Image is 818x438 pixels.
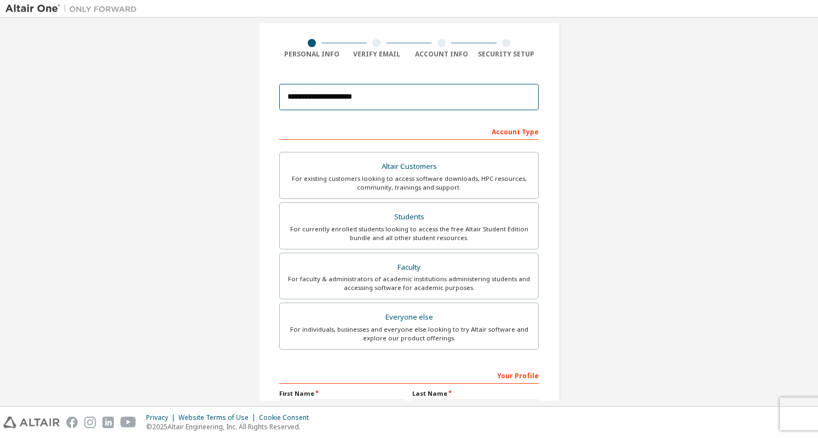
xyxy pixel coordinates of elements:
div: Cookie Consent [259,413,315,422]
div: Personal Info [279,50,344,59]
div: Privacy [146,413,178,422]
img: Altair One [5,3,142,14]
div: Students [286,209,532,225]
label: First Name [279,389,406,398]
div: For existing customers looking to access software downloads, HPC resources, community, trainings ... [286,174,532,192]
div: Verify Email [344,50,410,59]
img: altair_logo.svg [3,417,60,428]
div: Faculty [286,260,532,275]
img: instagram.svg [84,417,96,428]
img: linkedin.svg [102,417,114,428]
img: youtube.svg [120,417,136,428]
label: Last Name [412,389,539,398]
div: Account Info [409,50,474,59]
div: Security Setup [474,50,539,59]
div: Your Profile [279,366,539,384]
p: © 2025 Altair Engineering, Inc. All Rights Reserved. [146,422,315,431]
div: Everyone else [286,310,532,325]
div: For currently enrolled students looking to access the free Altair Student Edition bundle and all ... [286,225,532,242]
div: For faculty & administrators of academic institutions administering students and accessing softwa... [286,275,532,292]
div: Website Terms of Use [178,413,259,422]
img: facebook.svg [66,417,78,428]
div: Account Type [279,122,539,140]
div: For individuals, businesses and everyone else looking to try Altair software and explore our prod... [286,325,532,343]
div: Altair Customers [286,159,532,174]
